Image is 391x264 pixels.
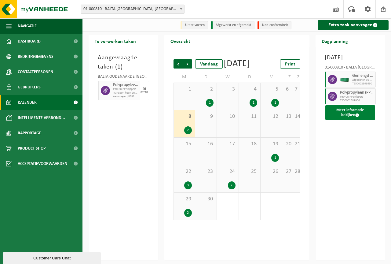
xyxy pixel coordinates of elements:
[98,53,149,72] h3: Aangevraagde taken ( )
[285,62,295,67] span: Print
[261,72,282,83] td: V
[217,72,239,83] td: W
[352,78,374,82] span: Afgesloten 30 m³ tapijtrollen
[174,72,195,83] td: M
[264,86,279,93] span: 5
[271,99,279,107] div: 1
[294,168,297,175] span: 28
[220,168,235,175] span: 24
[242,86,257,93] span: 4
[177,113,192,120] span: 8
[184,181,192,189] div: 3
[81,5,185,14] span: 01-000810 - BALTA OUDENAARDE NV - OUDENAARDE
[282,72,291,83] td: Z
[258,21,291,29] li: Non-conformiteit
[294,86,297,93] span: 7
[340,77,349,82] img: HK-XA-30-GN-00
[242,168,257,175] span: 25
[18,95,37,110] span: Kalender
[117,64,121,70] span: 1
[174,59,183,69] span: Vorige
[325,53,376,62] h3: [DATE]
[183,59,192,69] span: Volgende
[285,141,288,147] span: 20
[141,91,148,94] div: 07/10
[195,72,217,83] td: D
[18,125,41,141] span: Rapportage
[143,87,146,91] div: DI
[220,113,235,120] span: 10
[195,59,223,69] div: Vandaag
[164,35,196,47] h2: Overzicht
[177,86,192,93] span: 1
[113,95,138,99] span: Aanvrager: [PERSON_NAME]
[18,80,41,95] span: Gebruikers
[3,251,102,264] iframe: chat widget
[198,113,214,120] span: 9
[352,82,374,86] span: T250002599550
[285,86,288,93] span: 6
[89,35,142,47] h2: Te verwerken taken
[220,141,235,147] span: 17
[250,99,257,107] div: 1
[113,91,138,95] span: Transport heen en terug op aanvraag
[198,196,214,203] span: 30
[228,181,236,189] div: 2
[325,105,375,120] button: Meer informatie bekijken
[177,196,192,203] span: 29
[352,73,374,78] span: Gemengd textiel, tuft (rol)
[18,156,67,171] span: Acceptatievoorwaarden
[18,141,46,156] span: Product Shop
[184,126,192,134] div: 2
[18,64,53,80] span: Contactpersonen
[291,72,300,83] td: Z
[242,113,257,120] span: 11
[18,34,41,49] span: Dashboard
[113,83,138,87] span: Polypropyleen (PP) textiel, naaldvilt (vellen / linten)
[113,87,138,91] span: P30-CU PP snippers
[98,75,149,81] div: BALTA OUDENAARDE [GEOGRAPHIC_DATA]
[81,5,184,13] span: 01-000810 - BALTA OUDENAARDE NV - OUDENAARDE
[220,86,235,93] span: 3
[285,113,288,120] span: 13
[198,168,214,175] span: 23
[177,141,192,147] span: 15
[198,141,214,147] span: 16
[294,113,297,120] span: 14
[181,21,208,29] li: Uit te voeren
[18,18,37,34] span: Navigatie
[239,72,261,83] td: D
[18,49,53,64] span: Bedrijfsgegevens
[340,90,374,95] span: Polypropyleen (PP) textiel, naaldvilt (vellen / linten)
[285,168,288,175] span: 27
[294,141,297,147] span: 21
[264,113,279,120] span: 12
[264,168,279,175] span: 26
[264,141,279,147] span: 19
[184,209,192,217] div: 2
[280,59,300,69] a: Print
[340,99,374,102] span: T250002589956
[206,99,214,107] div: 1
[242,141,257,147] span: 18
[198,86,214,93] span: 2
[18,110,65,125] span: Intelligente verbond...
[316,35,354,47] h2: Dagplanning
[271,154,279,162] div: 1
[224,59,250,69] div: [DATE]
[318,20,389,30] a: Extra taak aanvragen
[211,21,254,29] li: Afgewerkt en afgemeld
[177,168,192,175] span: 22
[325,65,376,72] div: 01-000810 - BALTA [GEOGRAPHIC_DATA] [GEOGRAPHIC_DATA] - [GEOGRAPHIC_DATA]
[340,95,374,99] span: P30-CU PP snippers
